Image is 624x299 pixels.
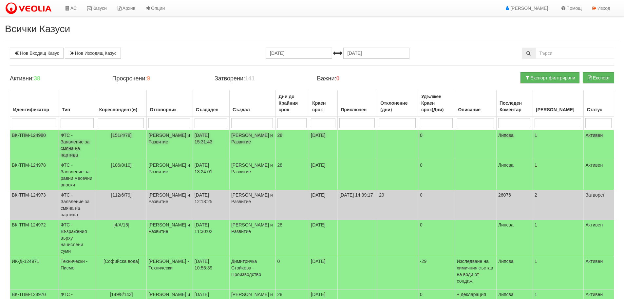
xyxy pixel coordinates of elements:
[111,192,131,198] span: [112/6/79]
[229,90,275,117] th: Създал: No sort applied, activate to apply an ascending sort
[195,105,228,114] div: Създаден
[584,160,614,190] td: Активен
[59,160,96,190] td: ФТС - Заявление за равни месечни вноски
[147,90,193,117] th: Отговорник: No sort applied, activate to apply an ascending sort
[275,90,309,117] th: Дни до Крайния срок: No sort applied, activate to apply an ascending sort
[147,190,193,220] td: [PERSON_NAME] и Развитие
[520,72,579,83] button: Експорт филтрирани
[277,259,280,264] span: 0
[309,256,338,289] td: [DATE]
[498,192,511,198] span: 26076
[418,90,455,117] th: Удължен Краен срок(Дни): No sort applied, activate to apply an ascending sort
[104,259,139,264] span: [Софийска вода]
[585,105,612,114] div: Статус
[584,190,614,220] td: Затворен
[111,133,131,138] span: [151/4/78]
[584,130,614,160] td: Активен
[584,220,614,256] td: Активен
[533,190,584,220] td: 2
[111,162,131,168] span: [106/8/10]
[147,256,193,289] td: [PERSON_NAME] - Технически
[229,190,275,220] td: [PERSON_NAME] и Развитие
[418,220,455,256] td: 0
[309,160,338,190] td: [DATE]
[377,90,418,117] th: Отклонение (дни): No sort applied, activate to apply an ascending sort
[147,75,150,82] b: 9
[533,90,584,117] th: Брой Файлове: No sort applied, activate to apply an ascending sort
[498,98,531,114] div: Последен Коментар
[535,105,582,114] div: [PERSON_NAME]
[5,2,55,15] img: VeoliaLogo.png
[420,92,453,114] div: Удължен Краен срок(Дни)
[418,190,455,220] td: 0
[309,90,338,117] th: Краен срок: No sort applied, activate to apply an ascending sort
[10,190,59,220] td: ВК-ТПМ-124973
[59,220,96,256] td: ФТС - Възражения върху начислени суми
[59,190,96,220] td: ФТС - Заявление за смяна на партида
[10,48,64,59] a: Нов Входящ Казус
[533,130,584,160] td: 1
[10,220,59,256] td: ВК-ТПМ-124972
[457,291,495,298] p: + декларация
[309,130,338,160] td: [DATE]
[96,90,147,117] th: Кореспондент(и): No sort applied, activate to apply an ascending sort
[10,90,59,117] th: Идентификатор: No sort applied, activate to apply an ascending sort
[148,105,191,114] div: Отговорник
[309,220,338,256] td: [DATE]
[277,133,283,138] span: 28
[59,256,96,289] td: Технически - Писмо
[498,292,514,297] span: Липсва
[229,220,275,256] td: [PERSON_NAME] и Развитие
[245,75,255,82] b: 141
[5,23,619,34] h2: Всички Казуси
[98,105,145,114] div: Кореспондент(и)
[229,256,275,289] td: Димитричка Стойкова - Производство
[147,160,193,190] td: [PERSON_NAME] и Развитие
[498,133,514,138] span: Липсва
[231,105,274,114] div: Създал
[10,75,102,82] h4: Активни:
[536,48,614,59] input: Търсене по Идентификатор, Бл/Вх/Ап, Тип, Описание, Моб. Номер, Имейл, Файл, Коментар,
[457,105,495,114] div: Описание
[317,75,409,82] h4: Важни:
[339,105,375,114] div: Приключен
[12,105,57,114] div: Идентификатор
[377,190,418,220] td: 29
[10,130,59,160] td: ВК-ТПМ-124980
[418,160,455,190] td: 0
[10,256,59,289] td: ИК-Д-124971
[61,105,94,114] div: Тип
[338,190,377,220] td: [DATE] 14:39:17
[59,90,96,117] th: Тип: No sort applied, activate to apply an ascending sort
[147,220,193,256] td: [PERSON_NAME] и Развитие
[193,190,229,220] td: [DATE] 12:18:25
[457,258,495,284] p: Изследване на химичния състав на води от сондаж
[34,75,40,82] b: 38
[336,75,340,82] b: 0
[193,220,229,256] td: [DATE] 11:30:02
[229,160,275,190] td: [PERSON_NAME] и Развитие
[193,90,229,117] th: Създаден: No sort applied, activate to apply an ascending sort
[498,222,514,227] span: Липсва
[193,130,229,160] td: [DATE] 15:31:43
[418,256,455,289] td: -29
[65,48,121,59] a: Нов Изходящ Казус
[338,90,377,117] th: Приключен: No sort applied, activate to apply an ascending sort
[112,75,204,82] h4: Просрочени:
[193,256,229,289] td: [DATE] 10:56:39
[229,130,275,160] td: [PERSON_NAME] и Развитие
[533,220,584,256] td: 1
[277,162,283,168] span: 28
[498,259,514,264] span: Липсва
[277,292,283,297] span: 28
[193,160,229,190] td: [DATE] 13:24:01
[277,222,283,227] span: 28
[533,256,584,289] td: 1
[309,190,338,220] td: [DATE]
[110,292,133,297] span: [149/8/143]
[584,90,614,117] th: Статус: No sort applied, activate to apply an ascending sort
[215,75,307,82] h4: Затворени:
[533,160,584,190] td: 1
[311,98,336,114] div: Краен срок
[113,222,129,227] span: [4/А/15]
